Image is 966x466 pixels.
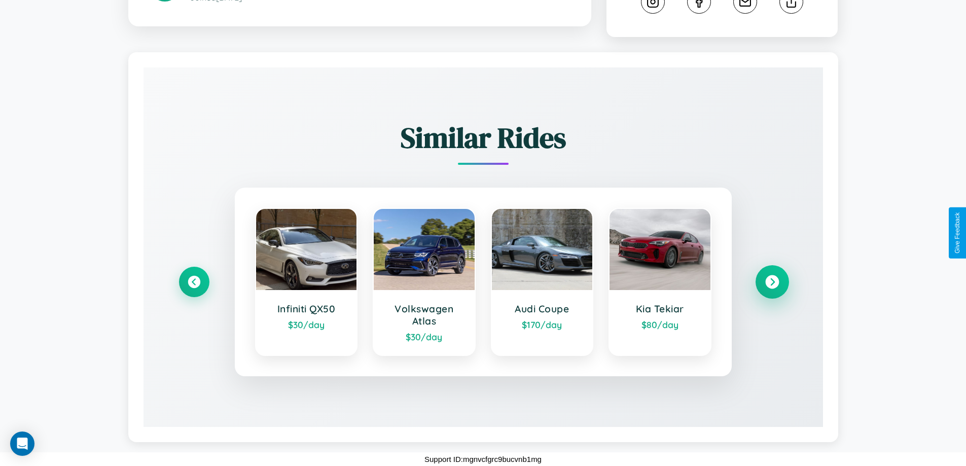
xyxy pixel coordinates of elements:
[954,212,961,254] div: Give Feedback
[266,303,347,315] h3: Infiniti QX50
[424,452,542,466] p: Support ID: mgnvcfgrc9bucvnb1mg
[255,208,358,356] a: Infiniti QX50$30/day
[10,432,34,456] div: Open Intercom Messenger
[502,303,583,315] h3: Audi Coupe
[609,208,711,356] a: Kia Tekiar$80/day
[620,319,700,330] div: $ 80 /day
[266,319,347,330] div: $ 30 /day
[620,303,700,315] h3: Kia Tekiar
[384,303,464,327] h3: Volkswagen Atlas
[502,319,583,330] div: $ 170 /day
[179,118,788,157] h2: Similar Rides
[373,208,476,356] a: Volkswagen Atlas$30/day
[491,208,594,356] a: Audi Coupe$170/day
[384,331,464,342] div: $ 30 /day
